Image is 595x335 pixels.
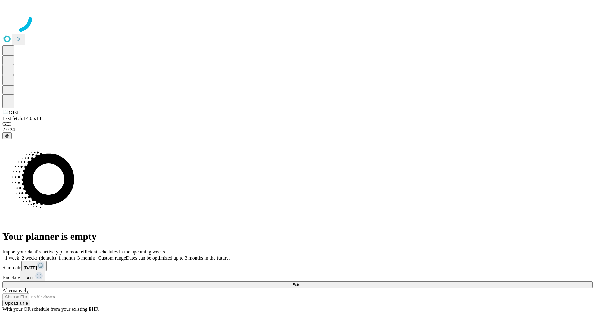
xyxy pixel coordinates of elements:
[22,276,35,280] span: [DATE]
[292,282,302,287] span: Fetch
[5,133,9,138] span: @
[20,271,45,281] button: [DATE]
[36,249,166,254] span: Proactively plan more efficient schedules in the upcoming weeks.
[2,231,593,242] h1: Your planner is empty
[2,121,593,127] div: GEI
[2,300,30,306] button: Upload a file
[2,261,593,271] div: Start date
[2,116,41,121] span: Last fetch: 14:06:14
[2,132,12,139] button: @
[5,255,19,261] span: 1 week
[21,261,47,271] button: [DATE]
[2,249,36,254] span: Import your data
[2,271,593,281] div: End date
[59,255,75,261] span: 1 month
[2,306,99,312] span: With your OR schedule from your existing EHR
[77,255,96,261] span: 3 months
[98,255,126,261] span: Custom range
[2,281,593,288] button: Fetch
[2,288,29,293] span: Alternatively
[22,255,56,261] span: 2 weeks (default)
[24,266,37,270] span: [DATE]
[2,127,593,132] div: 2.0.241
[9,110,20,115] span: GJSH
[126,255,230,261] span: Dates can be optimized up to 3 months in the future.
